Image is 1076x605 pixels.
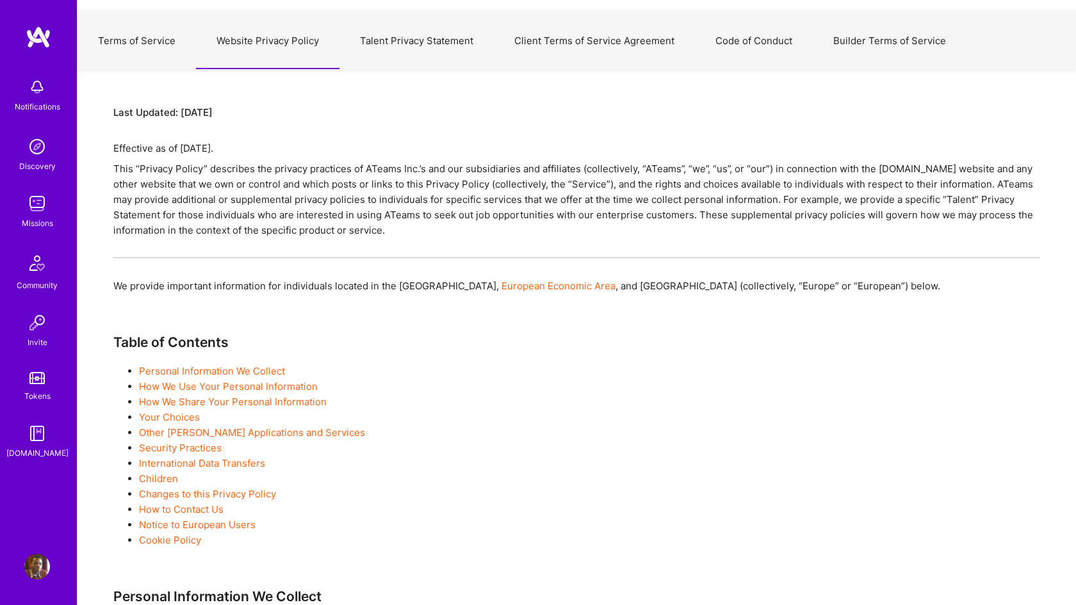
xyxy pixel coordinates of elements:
div: Discovery [19,159,56,173]
img: Invite [24,310,50,335]
button: Website Privacy Policy [196,13,339,69]
div: Last Updated: [DATE] [113,105,1040,120]
a: Your Choices [139,411,200,423]
img: discovery [24,134,50,159]
a: User Avatar [21,554,53,579]
a: Personal Information We Collect [139,365,285,377]
button: Client Terms of Service Agreement [494,13,695,69]
a: Changes to this Privacy Policy [139,488,276,500]
a: International Data Transfers [139,457,265,469]
div: Tokens [24,389,51,403]
div: Personal Information We Collect [113,588,1040,604]
button: Code of Conduct [695,13,813,69]
a: European Economic Area [501,280,615,292]
div: Missions [22,216,53,230]
button: Builder Terms of Service [813,13,966,69]
a: Children [139,472,178,485]
div: Effective as of [DATE]. [113,141,1040,156]
img: logo [26,26,51,49]
button: Terms of Service [77,13,196,69]
div: This “Privacy Policy” describes the privacy practices of ATeams Inc.’s and our subsidiaries and a... [113,161,1040,238]
a: Cookie Policy [139,534,201,546]
a: How to Contact Us [139,503,224,515]
img: Community [22,248,53,278]
h3: Table of Contents [113,334,1040,350]
a: Notice to European Users [139,519,256,531]
a: How We Share Your Personal Information [139,396,327,408]
a: Other [PERSON_NAME] Applications and Services [139,426,365,439]
img: teamwork [24,191,50,216]
a: Security Practices [139,442,222,454]
img: tokens [29,372,45,384]
img: User Avatar [24,554,50,579]
img: bell [24,74,50,100]
button: Talent Privacy Statement [339,13,494,69]
img: guide book [24,421,50,446]
div: We provide important information for individuals located in the [GEOGRAPHIC_DATA], , and [GEOGRAP... [113,278,1040,294]
div: [DOMAIN_NAME] [6,446,69,460]
div: Notifications [15,100,60,113]
div: Community [17,278,58,292]
a: How We Use Your Personal Information [139,380,318,392]
div: Invite [28,335,47,349]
